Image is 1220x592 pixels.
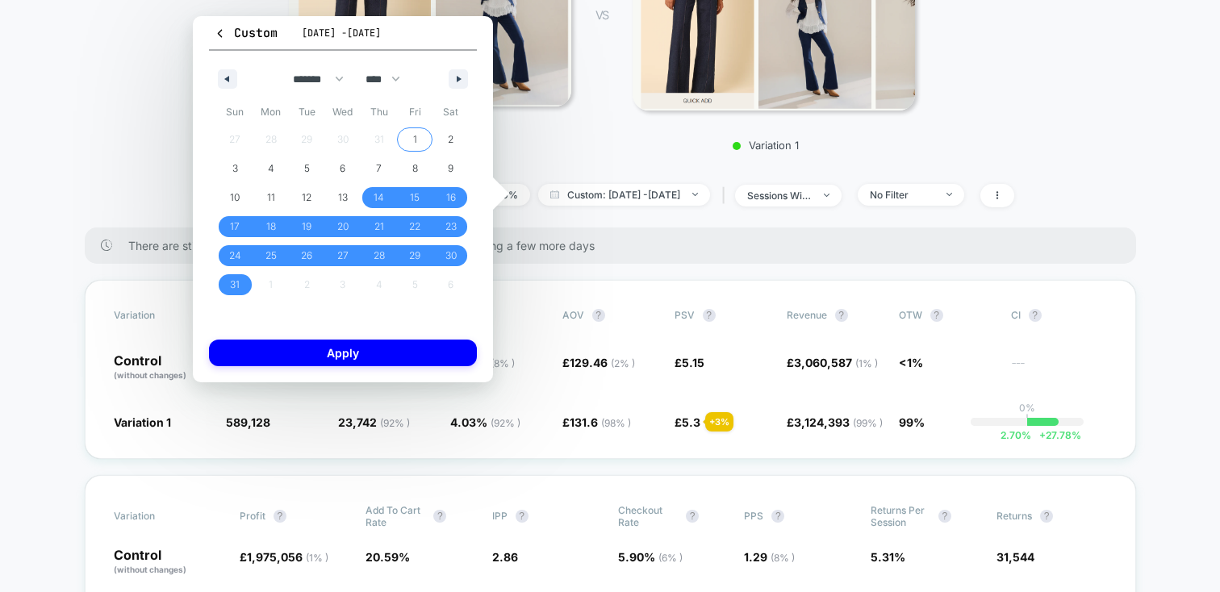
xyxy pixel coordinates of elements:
[412,154,418,183] span: 8
[658,552,683,564] span: ( 6 % )
[240,550,328,564] span: £
[787,415,883,429] span: £
[899,356,923,369] span: <1%
[794,415,883,429] span: 3,124,393
[114,565,186,574] span: (without changes)
[516,510,529,523] button: ?
[267,183,275,212] span: 11
[409,212,420,241] span: 22
[325,212,361,241] button: 20
[226,415,270,429] span: 589,128
[1026,414,1029,426] p: |
[1001,429,1031,441] span: 2.70 %
[337,212,349,241] span: 20
[274,510,286,523] button: ?
[217,241,253,270] button: 24
[253,154,290,183] button: 4
[562,309,584,321] span: AOV
[304,154,310,183] span: 5
[217,212,253,241] button: 17
[361,183,397,212] button: 14
[682,356,704,369] span: 5.15
[397,183,433,212] button: 15
[338,183,348,212] span: 13
[445,241,457,270] span: 30
[114,415,171,429] span: Variation 1
[302,183,311,212] span: 12
[337,241,349,270] span: 27
[209,340,477,366] button: Apply
[1011,309,1100,322] span: CI
[361,154,397,183] button: 7
[675,356,704,369] span: £
[340,154,345,183] span: 6
[366,550,410,564] span: 20.59 %
[230,183,240,212] span: 10
[413,125,417,154] span: 1
[570,415,631,429] span: 131.6
[870,189,934,201] div: No Filter
[450,415,520,429] span: 4.03 %
[374,241,385,270] span: 28
[409,241,420,270] span: 29
[996,510,1032,522] span: Returns
[253,241,290,270] button: 25
[289,154,325,183] button: 5
[1040,510,1053,523] button: ?
[230,212,240,241] span: 17
[432,99,469,125] span: Sat
[675,309,695,321] span: PSV
[397,212,433,241] button: 22
[229,241,241,270] span: 24
[397,125,433,154] button: 1
[432,212,469,241] button: 23
[432,241,469,270] button: 30
[562,356,635,369] span: £
[289,183,325,212] button: 12
[302,27,381,40] span: [DATE] - [DATE]
[217,154,253,183] button: 3
[592,309,605,322] button: ?
[562,415,631,429] span: £
[268,154,274,183] span: 4
[361,212,397,241] button: 21
[1031,429,1081,441] span: 27.78 %
[718,184,735,207] span: |
[114,548,224,576] p: Control
[899,415,925,429] span: 99%
[361,99,397,125] span: Thu
[376,154,382,183] span: 7
[338,415,410,429] span: 23,742
[747,190,812,202] div: sessions with impression
[930,309,943,322] button: ?
[302,212,311,241] span: 19
[601,417,631,429] span: ( 98 % )
[1029,309,1042,322] button: ?
[289,212,325,241] button: 19
[787,309,827,321] span: Revenue
[871,550,905,564] span: 5.31 %
[432,125,469,154] button: 2
[217,183,253,212] button: 10
[325,99,361,125] span: Wed
[871,504,930,528] span: Returns Per Session
[247,550,328,564] span: 1,975,056
[230,270,240,299] span: 31
[374,183,384,212] span: 14
[265,241,277,270] span: 25
[771,552,795,564] span: ( 8 % )
[448,125,453,154] span: 2
[835,309,848,322] button: ?
[289,241,325,270] button: 26
[217,99,253,125] span: Sun
[1039,429,1046,441] span: +
[996,550,1034,564] span: 31,544
[253,212,290,241] button: 18
[432,183,469,212] button: 16
[491,357,515,369] span: ( 8 % )
[209,24,477,51] button: Custom[DATE] -[DATE]
[938,510,951,523] button: ?
[325,241,361,270] button: 27
[253,183,290,212] button: 11
[794,356,878,369] span: 3,060,587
